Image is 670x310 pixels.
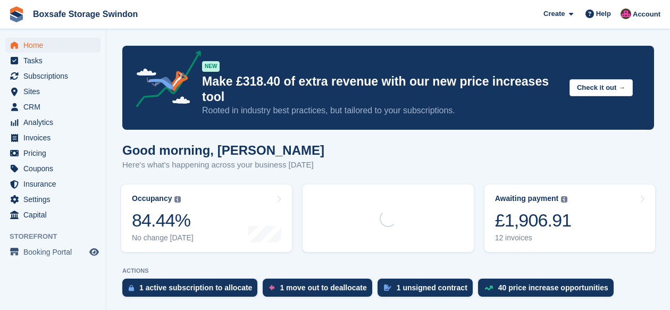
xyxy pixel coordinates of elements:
img: Philip Matthews [621,9,631,19]
a: menu [5,146,100,161]
img: active_subscription_to_allocate_icon-d502201f5373d7db506a760aba3b589e785aa758c864c3986d89f69b8ff3... [129,284,134,291]
p: Make £318.40 of extra revenue with our new price increases tool [202,74,561,105]
a: menu [5,245,100,259]
img: price-adjustments-announcement-icon-8257ccfd72463d97f412b2fc003d46551f7dbcb40ab6d574587a9cd5c0d94... [127,51,202,111]
a: Awaiting payment £1,906.91 12 invoices [484,185,655,252]
a: menu [5,115,100,130]
div: £1,906.91 [495,210,572,231]
a: 40 price increase opportunities [478,279,619,302]
a: Boxsafe Storage Swindon [29,5,142,23]
span: Invoices [23,130,87,145]
img: contract_signature_icon-13c848040528278c33f63329250d36e43548de30e8caae1d1a13099fd9432cc5.svg [384,284,391,291]
span: Capital [23,207,87,222]
img: icon-info-grey-7440780725fd019a000dd9b08b2336e03edf1995a4989e88bcd33f0948082b44.svg [174,196,181,203]
a: menu [5,69,100,83]
span: Storefront [10,231,106,242]
a: menu [5,53,100,68]
span: CRM [23,99,87,114]
div: 40 price increase opportunities [498,283,608,292]
a: 1 unsigned contract [378,279,478,302]
a: menu [5,84,100,99]
div: 12 invoices [495,233,572,242]
span: Insurance [23,177,87,191]
a: menu [5,192,100,207]
img: price_increase_opportunities-93ffe204e8149a01c8c9dc8f82e8f89637d9d84a8eef4429ea346261dce0b2c0.svg [484,286,493,290]
a: Preview store [88,246,100,258]
p: ACTIONS [122,267,654,274]
img: stora-icon-8386f47178a22dfd0bd8f6a31ec36ba5ce8667c1dd55bd0f319d3a0aa187defe.svg [9,6,24,22]
span: Settings [23,192,87,207]
div: No change [DATE] [132,233,194,242]
a: Occupancy 84.44% No change [DATE] [121,185,292,252]
span: Tasks [23,53,87,68]
span: Help [596,9,611,19]
a: 1 active subscription to allocate [122,279,263,302]
div: 1 unsigned contract [397,283,467,292]
span: Analytics [23,115,87,130]
span: Home [23,38,87,53]
span: Booking Portal [23,245,87,259]
div: Awaiting payment [495,194,559,203]
div: NEW [202,61,220,72]
button: Check it out → [569,79,633,97]
a: menu [5,130,100,145]
span: Account [633,9,660,20]
span: Sites [23,84,87,99]
h1: Good morning, [PERSON_NAME] [122,143,324,157]
a: 1 move out to deallocate [263,279,377,302]
span: Coupons [23,161,87,176]
div: Occupancy [132,194,172,203]
span: Subscriptions [23,69,87,83]
p: Here's what's happening across your business [DATE] [122,159,324,171]
a: menu [5,207,100,222]
a: menu [5,177,100,191]
a: menu [5,161,100,176]
a: menu [5,38,100,53]
img: move_outs_to_deallocate_icon-f764333ba52eb49d3ac5e1228854f67142a1ed5810a6f6cc68b1a99e826820c5.svg [269,284,274,291]
div: 1 active subscription to allocate [139,283,252,292]
span: Create [543,9,565,19]
span: Pricing [23,146,87,161]
a: menu [5,99,100,114]
div: 84.44% [132,210,194,231]
p: Rooted in industry best practices, but tailored to your subscriptions. [202,105,561,116]
div: 1 move out to deallocate [280,283,366,292]
img: icon-info-grey-7440780725fd019a000dd9b08b2336e03edf1995a4989e88bcd33f0948082b44.svg [561,196,567,203]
